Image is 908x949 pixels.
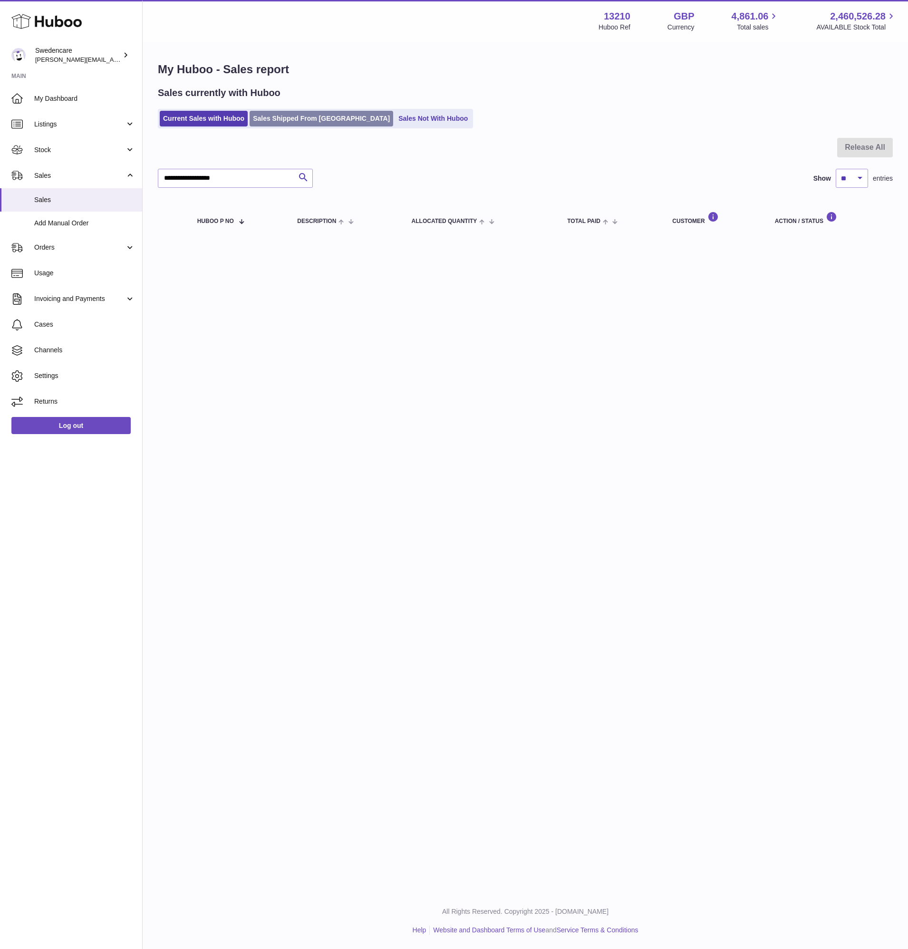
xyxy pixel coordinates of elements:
[11,417,131,434] a: Log out
[34,195,135,204] span: Sales
[873,174,893,183] span: entries
[34,120,125,129] span: Listings
[599,23,630,32] div: Huboo Ref
[567,218,600,224] span: Total paid
[775,212,883,224] div: Action / Status
[732,10,780,32] a: 4,861.06 Total sales
[197,218,234,224] span: Huboo P no
[158,87,280,99] h2: Sales currently with Huboo
[34,371,135,380] span: Settings
[35,46,121,64] div: Swedencare
[413,926,426,934] a: Help
[34,346,135,355] span: Channels
[816,10,897,32] a: 2,460,526.28 AVAILABLE Stock Total
[737,23,779,32] span: Total sales
[34,243,125,252] span: Orders
[433,926,545,934] a: Website and Dashboard Terms of Use
[395,111,471,126] a: Sales Not With Huboo
[813,174,831,183] label: Show
[830,10,886,23] span: 2,460,526.28
[674,10,694,23] strong: GBP
[34,269,135,278] span: Usage
[34,145,125,155] span: Stock
[667,23,695,32] div: Currency
[672,212,755,224] div: Customer
[35,56,241,63] span: [PERSON_NAME][EMAIL_ADDRESS][PERSON_NAME][DOMAIN_NAME]
[34,294,125,303] span: Invoicing and Payments
[150,907,900,916] p: All Rights Reserved. Copyright 2025 - [DOMAIN_NAME]
[34,397,135,406] span: Returns
[11,48,26,62] img: daniel.corbridge@swedencare.co.uk
[34,320,135,329] span: Cases
[430,926,638,935] li: and
[158,62,893,77] h1: My Huboo - Sales report
[816,23,897,32] span: AVAILABLE Stock Total
[604,10,630,23] strong: 13210
[34,94,135,103] span: My Dashboard
[160,111,248,126] a: Current Sales with Huboo
[557,926,638,934] a: Service Terms & Conditions
[34,171,125,180] span: Sales
[34,219,135,228] span: Add Manual Order
[732,10,769,23] span: 4,861.06
[250,111,393,126] a: Sales Shipped From [GEOGRAPHIC_DATA]
[297,218,336,224] span: Description
[412,218,477,224] span: ALLOCATED Quantity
